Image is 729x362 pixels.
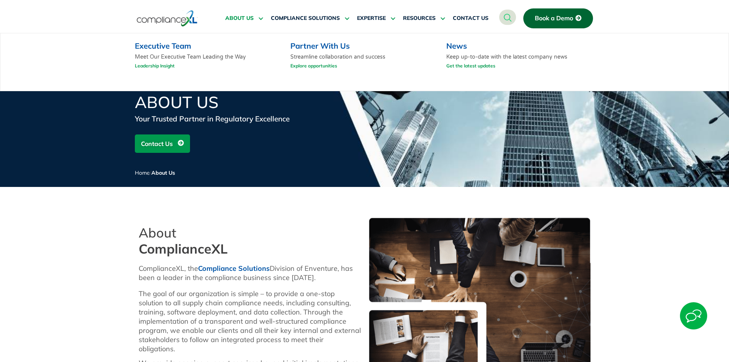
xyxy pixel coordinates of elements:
[403,15,436,22] span: RESOURCES
[453,9,488,28] a: CONTACT US
[135,61,175,70] a: Leadership Insight
[141,136,173,151] span: Contact Us
[139,289,361,354] div: The goal of our organization is simple – to provide a one-stop solution to all supply chain compl...
[523,8,593,28] a: Book a Demo
[290,41,350,51] a: Partner With Us
[135,41,191,51] a: Executive Team
[271,15,340,22] span: COMPLIANCE SOLUTIONS
[135,53,280,73] p: Meet Our Executive Team Leading the Way
[446,53,591,73] p: Keep up-to-date with the latest company news
[225,15,254,22] span: ABOUT US
[135,113,319,124] div: Your Trusted Partner in Regulatory Excellence
[535,15,573,22] span: Book a Demo
[151,169,175,176] span: About Us
[446,61,495,70] a: Get the latest updates
[135,94,319,110] h1: About Us
[135,134,190,153] a: Contact Us
[139,241,228,257] span: ComplianceXL
[135,169,150,176] a: Home
[139,264,361,282] p: ComplianceXL, the Division of Enventure, has been a leader in the compliance business since [DATE].
[290,61,337,70] a: Explore opportunities
[271,9,349,28] a: COMPLIANCE SOLUTIONS
[290,53,385,73] p: Streamline collaboration and success
[499,10,516,25] a: navsearch-button
[357,9,395,28] a: EXPERTISE
[137,10,198,27] img: logo-one.svg
[357,15,386,22] span: EXPERTISE
[225,9,263,28] a: ABOUT US
[680,302,707,329] img: Start Chat
[135,169,175,176] span: /
[198,264,270,273] a: Compliance Solutions
[453,15,488,22] span: CONTACT US
[446,41,467,51] a: News
[139,225,361,257] h2: About
[403,9,445,28] a: RESOURCES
